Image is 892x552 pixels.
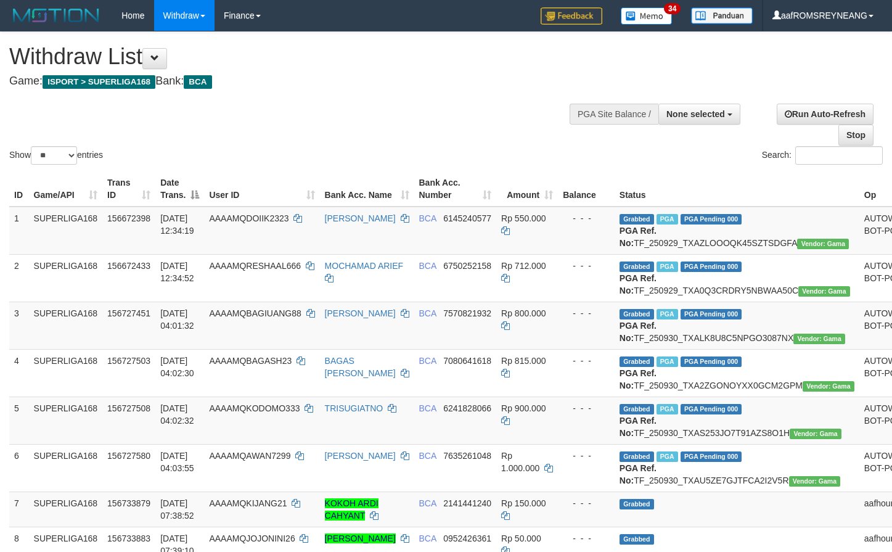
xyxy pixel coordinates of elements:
span: AAAAMQAWAN7299 [209,451,290,461]
b: PGA Ref. No: [620,273,657,295]
div: - - - [563,497,610,509]
h4: Game: Bank: [9,75,583,88]
span: AAAAMQBAGASH23 [209,356,292,366]
span: PGA Pending [681,356,742,367]
img: Feedback.jpg [541,7,602,25]
span: Grabbed [620,262,654,272]
span: Marked by aafchoeunmanni [657,404,678,414]
span: Vendor URL: https://trx31.1velocity.biz [789,476,841,487]
span: 156733879 [107,498,150,508]
div: - - - [563,212,610,225]
td: TF_250930_TXAS253JO7T91AZS8O1H [615,397,859,444]
td: 7 [9,492,29,527]
span: Copy 2141441240 to clipboard [443,498,491,508]
a: [PERSON_NAME] [325,533,396,543]
span: Vendor URL: https://trx31.1velocity.biz [803,381,854,392]
span: Grabbed [620,451,654,462]
td: SUPERLIGA168 [29,397,103,444]
span: Marked by aafchoeunmanni [657,356,678,367]
span: [DATE] 04:03:55 [160,451,194,473]
td: SUPERLIGA168 [29,207,103,255]
label: Show entries [9,146,103,165]
td: TF_250930_TXALK8U8C5NPGO3087NX [615,302,859,349]
th: User ID: activate to sort column ascending [204,171,319,207]
td: SUPERLIGA168 [29,492,103,527]
span: Copy 6145240577 to clipboard [443,213,491,223]
img: Button%20Memo.svg [621,7,673,25]
span: Vendor URL: https://trx31.1velocity.biz [790,429,841,439]
span: AAAAMQRESHAAL666 [209,261,301,271]
a: Stop [838,125,874,146]
span: Grabbed [620,214,654,225]
span: Rp 815.000 [501,356,546,366]
th: Bank Acc. Number: activate to sort column ascending [414,171,497,207]
b: PGA Ref. No: [620,226,657,248]
span: BCA [184,75,211,89]
b: PGA Ref. No: [620,463,657,485]
span: Copy 7635261048 to clipboard [443,451,491,461]
b: PGA Ref. No: [620,368,657,390]
a: TRISUGIATNO [325,403,383,413]
div: - - - [563,532,610,545]
span: Rp 150.000 [501,498,546,508]
span: 156672398 [107,213,150,223]
div: - - - [563,355,610,367]
span: 156672433 [107,261,150,271]
span: Copy 6241828066 to clipboard [443,403,491,413]
span: [DATE] 12:34:19 [160,213,194,236]
span: AAAAMQKIJANG21 [209,498,287,508]
td: 5 [9,397,29,444]
select: Showentries [31,146,77,165]
span: [DATE] 04:01:32 [160,308,194,331]
span: PGA Pending [681,262,742,272]
span: Rp 800.000 [501,308,546,318]
span: BCA [419,533,436,543]
span: PGA Pending [681,451,742,462]
input: Search: [795,146,883,165]
td: 6 [9,444,29,492]
span: Copy 6750252158 to clipboard [443,261,491,271]
td: 2 [9,254,29,302]
span: PGA Pending [681,404,742,414]
td: 1 [9,207,29,255]
span: ISPORT > SUPERLIGA168 [43,75,155,89]
span: 156727508 [107,403,150,413]
span: Copy 7570821932 to clipboard [443,308,491,318]
span: AAAAMQKODOMO333 [209,403,300,413]
span: 156733883 [107,533,150,543]
a: [PERSON_NAME] [325,213,396,223]
span: BCA [419,213,436,223]
th: Balance [558,171,615,207]
b: PGA Ref. No: [620,416,657,438]
a: KOKOH ARDI CAHYANT [325,498,378,521]
th: Game/API: activate to sort column ascending [29,171,103,207]
button: None selected [658,104,740,125]
span: AAAAMQJOJONINI26 [209,533,295,543]
span: None selected [666,109,725,119]
span: Vendor URL: https://trx31.1velocity.biz [793,334,845,344]
span: BCA [419,356,436,366]
span: [DATE] 07:38:52 [160,498,194,521]
span: Grabbed [620,356,654,367]
span: Rp 1.000.000 [501,451,539,473]
td: SUPERLIGA168 [29,302,103,349]
span: Rp 550.000 [501,213,546,223]
span: PGA Pending [681,309,742,319]
h1: Withdraw List [9,44,583,69]
td: 3 [9,302,29,349]
div: - - - [563,402,610,414]
span: Copy 7080641618 to clipboard [443,356,491,366]
span: BCA [419,261,436,271]
span: [DATE] 12:34:52 [160,261,194,283]
span: BCA [419,308,436,318]
span: AAAAMQBAGIUANG88 [209,308,301,318]
span: 34 [664,3,681,14]
span: Vendor URL: https://trx31.1velocity.biz [797,239,849,249]
th: Bank Acc. Name: activate to sort column ascending [320,171,414,207]
a: BAGAS [PERSON_NAME] [325,356,396,378]
span: 156727503 [107,356,150,366]
span: BCA [419,451,436,461]
span: [DATE] 04:02:32 [160,403,194,426]
span: Vendor URL: https://trx31.1velocity.biz [798,286,850,297]
span: Grabbed [620,404,654,414]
